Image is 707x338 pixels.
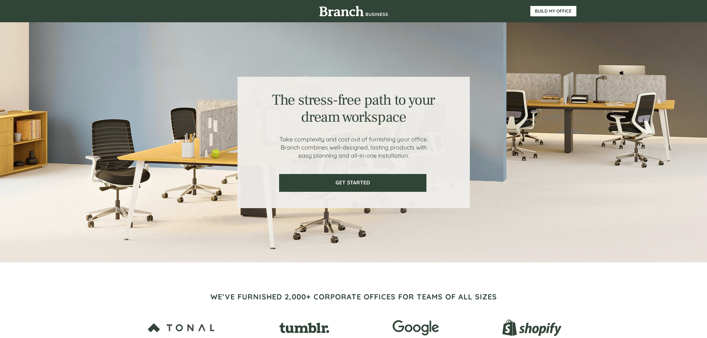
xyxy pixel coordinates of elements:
span: The stress-free path to your dream workspace [272,91,435,127]
span: GET STARTED [280,180,426,186]
a: BUILD MY OFFICE [530,6,576,16]
span: BUILD MY OFFICE [530,9,576,14]
span: Take complexity and cost out of furnishing your office. Branch combines well-designed, lasting pr... [279,135,428,159]
a: GET STARTED [279,174,426,192]
span: WE’VE FURNISHED 2,000+ CORPORATE OFFICES FOR TEAMS OF ALL SIZES [210,292,497,301]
